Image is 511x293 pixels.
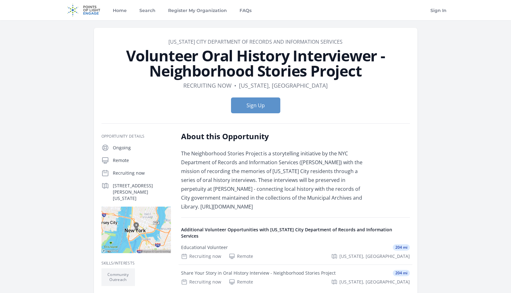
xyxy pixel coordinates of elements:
[181,279,221,285] div: Recruiting now
[101,48,410,78] h1: Volunteer Oral History Interviewer - Neighborhood Stories Project
[179,265,412,290] a: Share Your Story in Oral History Interview - Neighborhood Stories Project 204 mi Recruiting now R...
[239,81,328,90] dd: [US_STATE], [GEOGRAPHIC_DATA]
[181,131,366,141] h2: About this Opportunity
[339,253,410,259] span: [US_STATE], [GEOGRAPHIC_DATA]
[179,239,412,265] a: Educational Volunteer 204 mi Recruiting now Remote [US_STATE], [GEOGRAPHIC_DATA]
[183,81,232,90] dd: Recruiting now
[181,244,228,251] div: Educational Volunteer
[229,253,253,259] div: Remote
[393,244,410,251] span: 204 mi
[229,279,253,285] div: Remote
[101,261,171,266] h3: Skills/Interests
[393,270,410,276] span: 204 mi
[113,157,171,164] p: Remote
[181,227,410,239] h4: Additional Volunteer Opportunities with [US_STATE] City Department of Records and Information Ser...
[113,170,171,176] p: Recruiting now
[181,253,221,259] div: Recruiting now
[113,145,171,151] p: Ongoing
[234,81,236,90] div: •
[168,38,343,45] a: [US_STATE] City Department of Records and Information Services
[339,279,410,285] span: [US_STATE], [GEOGRAPHIC_DATA]
[231,97,280,113] button: Sign Up
[181,270,336,276] div: Share Your Story in Oral History Interview - Neighborhood Stories Project
[101,268,135,286] li: Community Outreach
[101,134,171,139] h3: Opportunity Details
[113,183,171,202] p: [STREET_ADDRESS][PERSON_NAME][US_STATE]
[101,207,171,253] img: Map
[181,149,366,211] p: The Neighborhood Stories Project is a storytelling initiative by the NYC Department of Records an...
